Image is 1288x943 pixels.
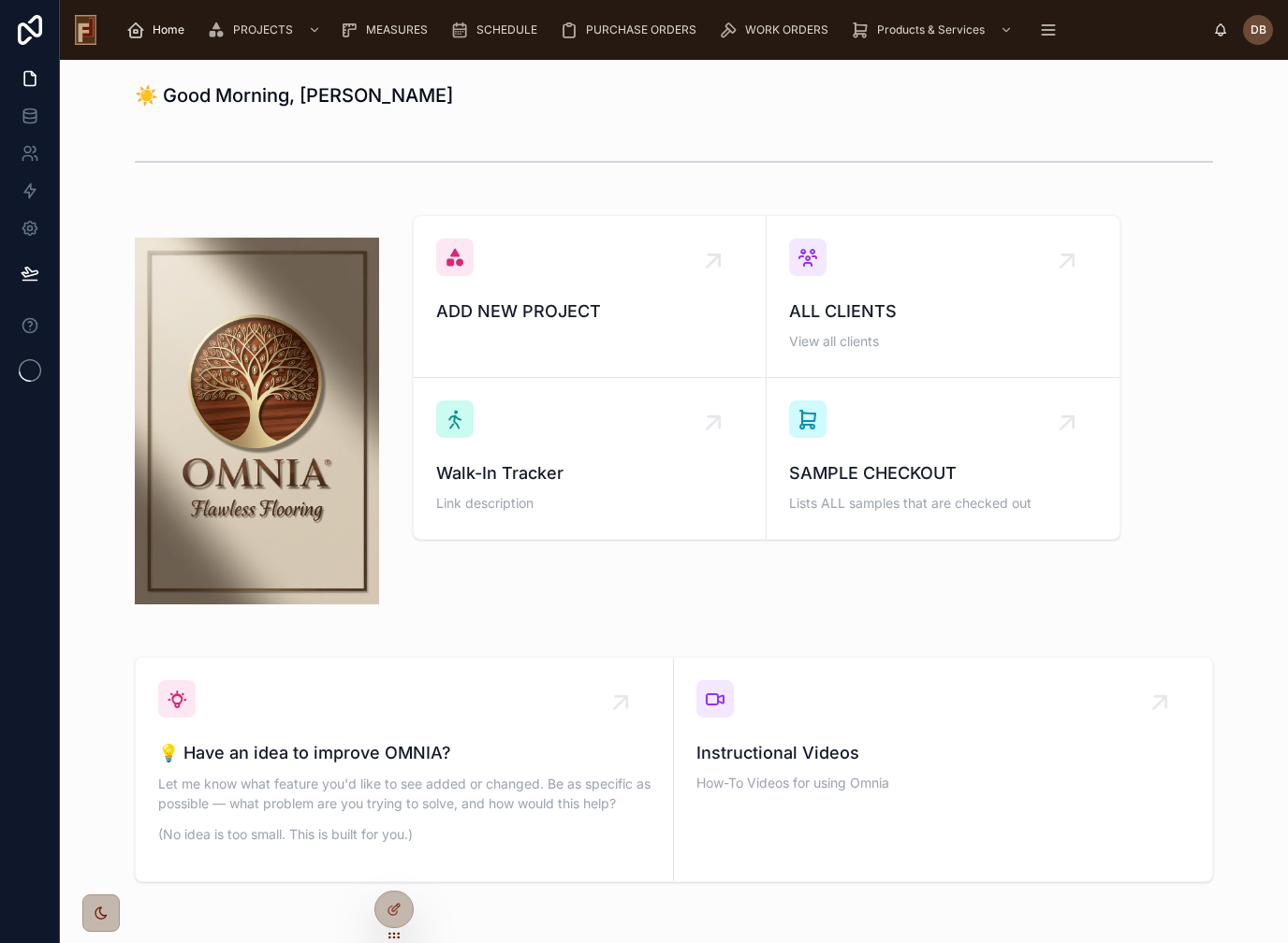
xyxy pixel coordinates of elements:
[745,22,828,37] span: WORK ORDERS
[554,13,710,47] a: PURCHASE ORDERS
[414,216,767,378] a: ADD NEW PROJECT
[436,460,743,486] span: Walk-In Tracker
[877,22,985,37] span: Products & Services
[436,298,743,325] span: ADD NEW PROJECT
[153,22,184,37] span: Home
[445,13,550,47] a: SCHEDULE
[135,82,453,109] h1: ☀️ Good Morning, [PERSON_NAME]
[476,22,537,37] span: SCHEDULE
[158,740,651,766] span: 💡 Have an idea to improve OMNIA?
[789,298,1097,325] span: ALL CLIENTS
[789,460,1097,486] span: SAMPLE CHECKOUT
[767,216,1120,378] a: ALL CLIENTSView all clients
[158,824,651,844] p: (No idea is too small. This is built for you.)
[201,13,330,47] a: PROJECTS
[586,22,696,37] span: PURCHASE ORDERS
[233,22,293,37] span: PROJECTS
[696,774,1190,792] span: How-To Videos for using Omnia
[767,378,1120,539] a: SAMPLE CHECKOUTLists ALL samples that are checked out
[414,378,767,539] a: Walk-In TrackerLink description
[334,13,441,47] a: MEASURES
[789,332,1097,351] span: View all clients
[121,13,198,47] a: Home
[1251,22,1266,37] span: DB
[136,658,674,881] a: 💡 Have an idea to improve OMNIA?Let me know what feature you'd like to see added or changed. Be a...
[158,774,651,813] p: Let me know what feature you'd like to see added or changed. Be as specific as possible — what pr...
[789,494,1097,513] span: Lists ALL samples that are checked out
[674,658,1212,881] a: Instructional VideosHow-To Videos for using Omnia
[366,22,428,37] span: MEASURES
[436,494,743,513] span: Link description
[713,13,842,47] a: WORK ORDERS
[696,740,1190,766] span: Instructional Videos
[845,13,1022,47] a: Products & Services
[111,9,1213,51] div: scrollable content
[75,15,96,45] img: App logo
[135,238,379,604] img: 34222-Omnia-logo---final.jpg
